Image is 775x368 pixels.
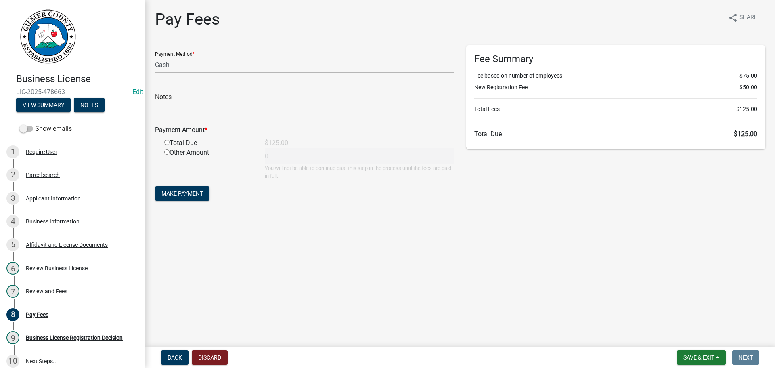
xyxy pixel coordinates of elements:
div: 6 [6,262,19,275]
h6: Fee Summary [474,53,757,65]
button: shareShare [722,10,764,25]
button: Make Payment [155,186,209,201]
span: Make Payment [161,190,203,197]
div: Business License Registration Decision [26,335,123,341]
wm-modal-confirm: Edit Application Number [132,88,143,96]
div: 10 [6,355,19,368]
div: 5 [6,238,19,251]
div: Other Amount [158,148,259,180]
span: Share [739,13,757,23]
span: $125.00 [734,130,757,138]
h1: Pay Fees [155,10,220,29]
button: Discard [192,350,228,365]
span: Save & Exit [683,354,714,361]
div: Review Business License [26,265,88,271]
li: New Registration Fee [474,83,757,92]
div: Total Due [158,138,259,148]
h4: Business License [16,73,139,85]
div: Review and Fees [26,288,67,294]
div: Parcel search [26,172,60,178]
li: Fee based on number of employees [474,71,757,80]
span: LIC-2025-478663 [16,88,129,96]
div: 4 [6,215,19,228]
button: Back [161,350,189,365]
wm-modal-confirm: Summary [16,102,71,109]
a: Edit [132,88,143,96]
div: 8 [6,308,19,321]
span: Back [168,354,182,361]
div: 9 [6,331,19,344]
div: Applicant Information [26,196,81,201]
h6: Total Due [474,130,757,138]
div: Affidavit and License Documents [26,242,108,248]
span: Next [739,354,753,361]
div: 2 [6,168,19,181]
button: Next [732,350,759,365]
div: Business Information [26,219,80,224]
div: 7 [6,285,19,298]
button: Notes [74,98,105,112]
span: $75.00 [739,71,757,80]
img: Gilmer County, Georgia [16,8,77,65]
span: $50.00 [739,83,757,92]
button: View Summary [16,98,71,112]
span: $125.00 [736,105,757,114]
label: Show emails [19,124,72,134]
div: Require User [26,149,57,155]
li: Total Fees [474,105,757,114]
button: Save & Exit [677,350,726,365]
div: Payment Amount [149,125,460,135]
i: share [728,13,738,23]
wm-modal-confirm: Notes [74,102,105,109]
div: 3 [6,192,19,205]
div: 1 [6,145,19,158]
div: Pay Fees [26,312,48,318]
